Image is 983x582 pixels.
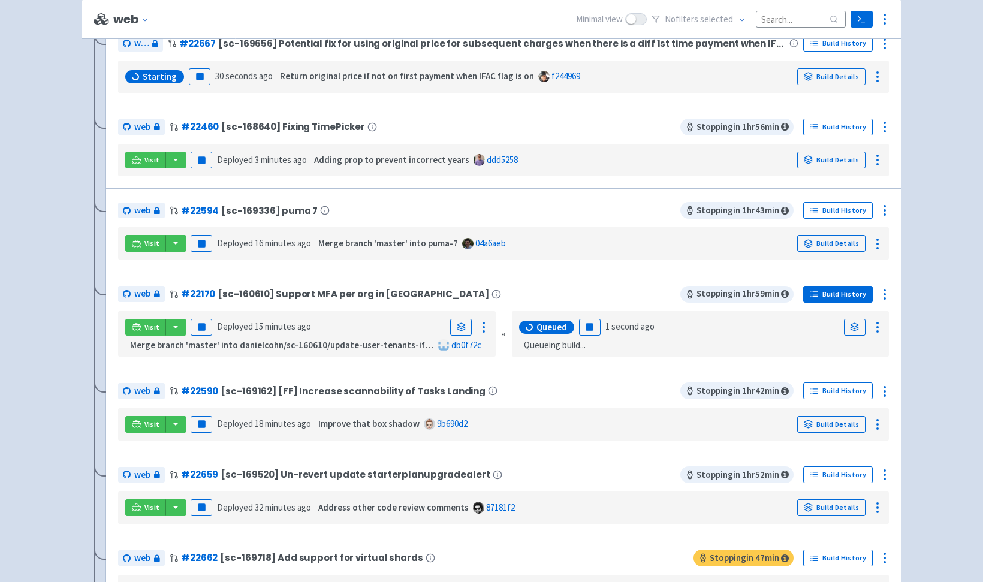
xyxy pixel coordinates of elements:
[803,286,873,303] a: Build History
[551,70,580,82] a: f244969
[217,321,311,332] span: Deployed
[113,13,155,26] button: web
[125,499,166,516] a: Visit
[680,119,794,135] span: Stopping in 1 hr 56 min
[134,551,150,565] span: web
[181,120,219,133] a: #22460
[191,152,212,168] button: Pause
[191,235,212,252] button: Pause
[314,154,469,165] strong: Adding prop to prevent incorrect years
[280,70,534,82] strong: Return original price if not on first payment when IFAC flag is on
[217,502,311,513] span: Deployed
[144,155,160,165] span: Visit
[797,416,866,433] a: Build Details
[797,499,866,516] a: Build Details
[255,321,311,332] time: 15 minutes ago
[221,206,318,216] span: [sc-169336] puma 7
[125,416,166,433] a: Visit
[576,13,623,26] span: Minimal view
[144,420,160,429] span: Visit
[118,550,165,566] a: web
[118,203,165,219] a: web
[502,311,506,357] div: «
[144,322,160,332] span: Visit
[218,38,787,49] span: [sc-169656] Potential fix for using original price for subsequent charges when there is a diff 1s...
[181,204,219,217] a: #22594
[605,321,655,332] time: 1 second ago
[803,550,873,566] a: Build History
[797,235,866,252] a: Build Details
[130,339,506,351] strong: Merge branch 'master' into danielcohn/sc-160610/update-user-tenants-if-a-user-is-added-or
[118,383,165,399] a: web
[803,466,873,483] a: Build History
[125,319,166,336] a: Visit
[803,202,873,219] a: Build History
[144,239,160,248] span: Visit
[217,237,311,249] span: Deployed
[255,237,311,249] time: 16 minutes ago
[134,37,149,50] span: web
[680,466,794,483] span: Stopping in 1 hr 52 min
[451,339,481,351] a: db0f72c
[143,71,177,83] span: Starting
[191,499,212,516] button: Pause
[255,154,307,165] time: 3 minutes ago
[803,119,873,135] a: Build History
[255,418,311,429] time: 18 minutes ago
[134,468,150,482] span: web
[851,11,873,28] a: Terminal
[756,11,846,27] input: Search...
[665,13,733,26] span: No filter s
[179,37,216,50] a: #22667
[181,551,218,564] a: #22662
[220,553,423,563] span: [sc-169718] Add support for virtual shards
[318,502,469,513] strong: Address other code review comments
[437,418,468,429] a: 9b690d2
[680,286,794,303] span: Stopping in 1 hr 59 min
[693,550,794,566] span: Stopping in 47 min
[475,237,506,249] a: 04a6aeb
[215,70,273,82] time: 30 seconds ago
[125,152,166,168] a: Visit
[700,13,733,25] span: selected
[218,289,489,299] span: [sc-160610] Support MFA per org in [GEOGRAPHIC_DATA]
[191,416,212,433] button: Pause
[181,468,218,481] a: #22659
[134,204,150,218] span: web
[318,237,458,249] strong: Merge branch 'master' into puma-7
[221,469,490,480] span: [sc-169520] Un-revert update starterplanupgradealert
[803,382,873,399] a: Build History
[255,502,311,513] time: 32 minutes ago
[524,339,586,352] span: Queueing build...
[221,386,486,396] span: [sc-169162] [FF] Increase scannability of Tasks Landing
[217,154,307,165] span: Deployed
[318,418,420,429] strong: Improve that box shadow
[803,35,873,52] a: Build History
[181,385,218,397] a: #22590
[487,154,518,165] a: ddd5258
[118,35,163,52] a: web
[134,384,150,398] span: web
[486,502,515,513] a: 87181f2
[797,152,866,168] a: Build Details
[125,235,166,252] a: Visit
[118,286,165,302] a: web
[680,382,794,399] span: Stopping in 1 hr 42 min
[536,321,567,333] span: Queued
[221,122,365,132] span: [sc-168640] Fixing TimePicker
[134,287,150,301] span: web
[144,503,160,512] span: Visit
[797,68,866,85] a: Build Details
[134,120,150,134] span: web
[217,418,311,429] span: Deployed
[680,202,794,219] span: Stopping in 1 hr 43 min
[118,467,165,483] a: web
[181,288,215,300] a: #22170
[191,319,212,336] button: Pause
[189,68,210,85] button: Pause
[579,319,601,336] button: Pause
[118,119,165,135] a: web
